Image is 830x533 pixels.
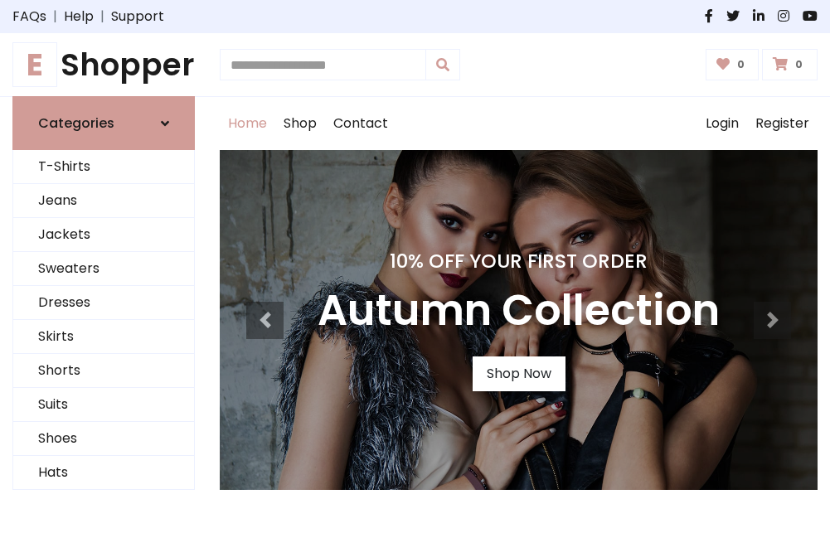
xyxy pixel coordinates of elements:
[13,184,194,218] a: Jeans
[12,96,195,150] a: Categories
[318,250,720,273] h4: 10% Off Your First Order
[12,46,195,83] h1: Shopper
[13,252,194,286] a: Sweaters
[12,7,46,27] a: FAQs
[747,97,818,150] a: Register
[13,354,194,388] a: Shorts
[13,320,194,354] a: Skirts
[13,286,194,320] a: Dresses
[473,356,565,391] a: Shop Now
[38,115,114,131] h6: Categories
[697,97,747,150] a: Login
[13,218,194,252] a: Jackets
[13,422,194,456] a: Shoes
[94,7,111,27] span: |
[275,97,325,150] a: Shop
[706,49,760,80] a: 0
[220,97,275,150] a: Home
[12,46,195,83] a: EShopper
[318,286,720,337] h3: Autumn Collection
[13,456,194,490] a: Hats
[13,150,194,184] a: T-Shirts
[325,97,396,150] a: Contact
[791,57,807,72] span: 0
[733,57,749,72] span: 0
[46,7,64,27] span: |
[64,7,94,27] a: Help
[762,49,818,80] a: 0
[13,388,194,422] a: Suits
[12,42,57,87] span: E
[111,7,164,27] a: Support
